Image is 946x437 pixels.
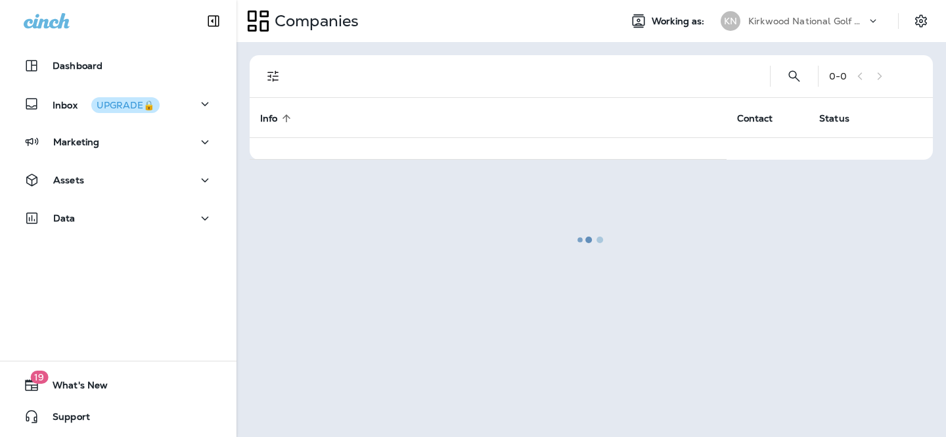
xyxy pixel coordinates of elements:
p: Data [53,213,76,223]
span: 19 [30,371,48,384]
p: Assets [53,175,84,185]
div: UPGRADE🔒 [97,101,154,110]
button: Assets [13,167,223,193]
button: UPGRADE🔒 [91,97,160,113]
button: Collapse Sidebar [195,8,232,34]
p: Companies [269,11,359,31]
button: Data [13,205,223,231]
button: Support [13,403,223,430]
button: InboxUPGRADE🔒 [13,91,223,117]
span: What's New [39,380,108,396]
p: Inbox [53,97,160,111]
button: 19What's New [13,372,223,398]
p: Marketing [53,137,99,147]
p: Kirkwood National Golf Club [748,16,867,26]
button: Marketing [13,129,223,155]
button: Dashboard [13,53,223,79]
span: Support [39,411,90,427]
button: Settings [909,9,933,33]
span: Working as: [652,16,708,27]
div: KN [721,11,740,31]
p: Dashboard [53,60,102,71]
